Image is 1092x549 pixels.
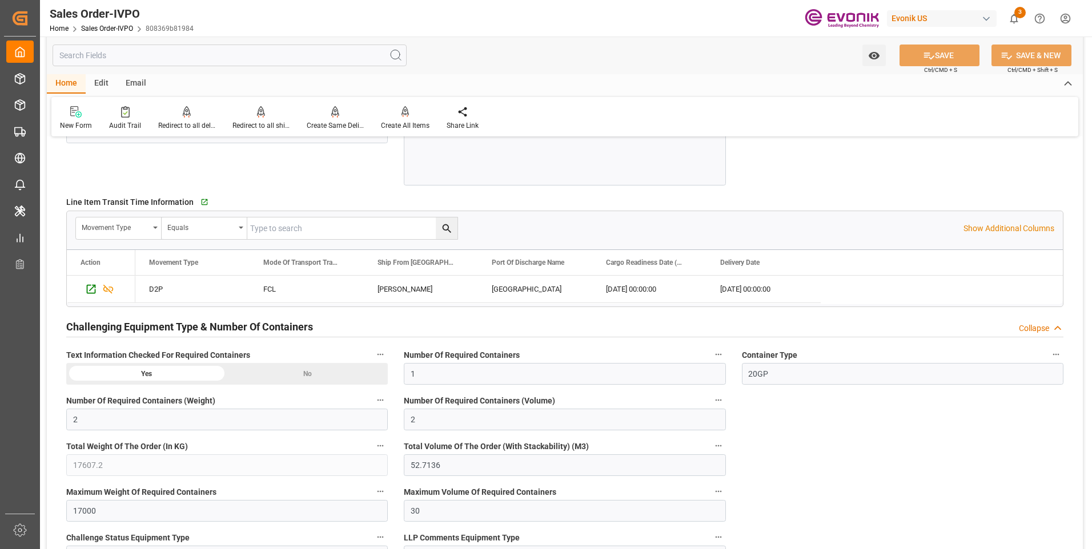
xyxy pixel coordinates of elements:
span: Number Of Required Containers [404,349,520,361]
a: Sales Order-IVPO [81,25,133,33]
span: Ship From [GEOGRAPHIC_DATA] [378,259,454,267]
div: D2P [135,276,250,302]
div: No [227,363,388,385]
input: Search Fields [53,45,407,66]
span: Container Type [742,349,797,361]
div: Press SPACE to select this row. [67,276,135,303]
span: Maximum Volume Of Required Containers [404,486,556,498]
button: Number Of Required Containers [711,347,726,362]
div: FCL [250,276,364,302]
button: Maximum Weight Of Required Containers [373,484,388,499]
div: Redirect to all deliveries [158,120,215,131]
span: Ctrl/CMD + S [924,66,957,74]
span: Movement Type [149,259,198,267]
div: Edit [86,74,117,94]
span: Maximum Weight Of Required Containers [66,486,216,498]
div: Share Link [447,120,479,131]
button: Total Volume Of The Order (With Stackability) (M3) [711,438,726,453]
div: New Form [60,120,92,131]
div: Movement Type [82,220,149,233]
div: Create Same Delivery Date [307,120,364,131]
button: Total Weight Of The Order (In KG) [373,438,388,453]
button: Help Center [1027,6,1053,31]
span: Number Of Required Containers (Volume) [404,395,555,407]
span: 3 [1014,7,1026,18]
span: Total Weight Of The Order (In KG) [66,441,188,453]
button: search button [436,217,457,239]
button: LLP Comments Equipment Type [711,530,726,544]
h2: Challenging Equipment Type & Number Of Containers [66,319,313,334]
span: Cargo Readiness Date (Shipping Date) [606,259,682,267]
div: Evonik US [887,10,997,27]
div: Audit Trail [109,120,141,131]
span: Delivery Date [720,259,760,267]
input: Type to search [247,217,457,239]
span: Line Item Transit Time Information [66,196,194,208]
div: Collapse [1019,322,1049,334]
span: LLP Comments Equipment Type [404,532,520,544]
div: Press SPACE to select this row. [135,276,821,303]
button: Text Information Checked For Required Containers [373,347,388,362]
div: Email [117,74,155,94]
button: Container Type [1049,347,1063,362]
span: Total Volume Of The Order (With Stackability) (M3) [404,441,589,453]
div: Create All Items [381,120,429,131]
button: SAVE & NEW [991,45,1071,66]
span: Number Of Required Containers (Weight) [66,395,215,407]
span: Ctrl/CMD + Shift + S [1007,66,1058,74]
div: Redirect to all shipments [232,120,290,131]
div: Equals [167,220,235,233]
button: Number Of Required Containers (Volume) [711,393,726,407]
button: show 3 new notifications [1001,6,1027,31]
button: open menu [862,45,886,66]
button: open menu [76,217,162,239]
button: open menu [162,217,247,239]
button: SAVE [900,45,979,66]
div: [DATE] 00:00:00 [592,276,706,302]
button: Evonik US [887,7,1001,29]
span: Mode Of Transport Translation [263,259,340,267]
div: [DATE] 00:00:00 [706,276,821,302]
span: Port Of Discharge Name [492,259,564,267]
div: Sales Order-IVPO [50,5,194,22]
img: Evonik-brand-mark-Deep-Purple-RGB.jpeg_1700498283.jpeg [805,9,879,29]
div: Home [47,74,86,94]
div: Yes [66,363,227,385]
span: Challenge Status Equipment Type [66,532,190,544]
div: [GEOGRAPHIC_DATA] [478,276,592,302]
span: Text Information Checked For Required Containers [66,349,250,361]
button: Challenge Status Equipment Type [373,530,388,544]
button: Number Of Required Containers (Weight) [373,393,388,407]
div: Action [81,259,101,267]
p: Show Additional Columns [963,223,1054,235]
a: Home [50,25,69,33]
button: Maximum Volume Of Required Containers [711,484,726,499]
div: [PERSON_NAME] [364,276,478,302]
